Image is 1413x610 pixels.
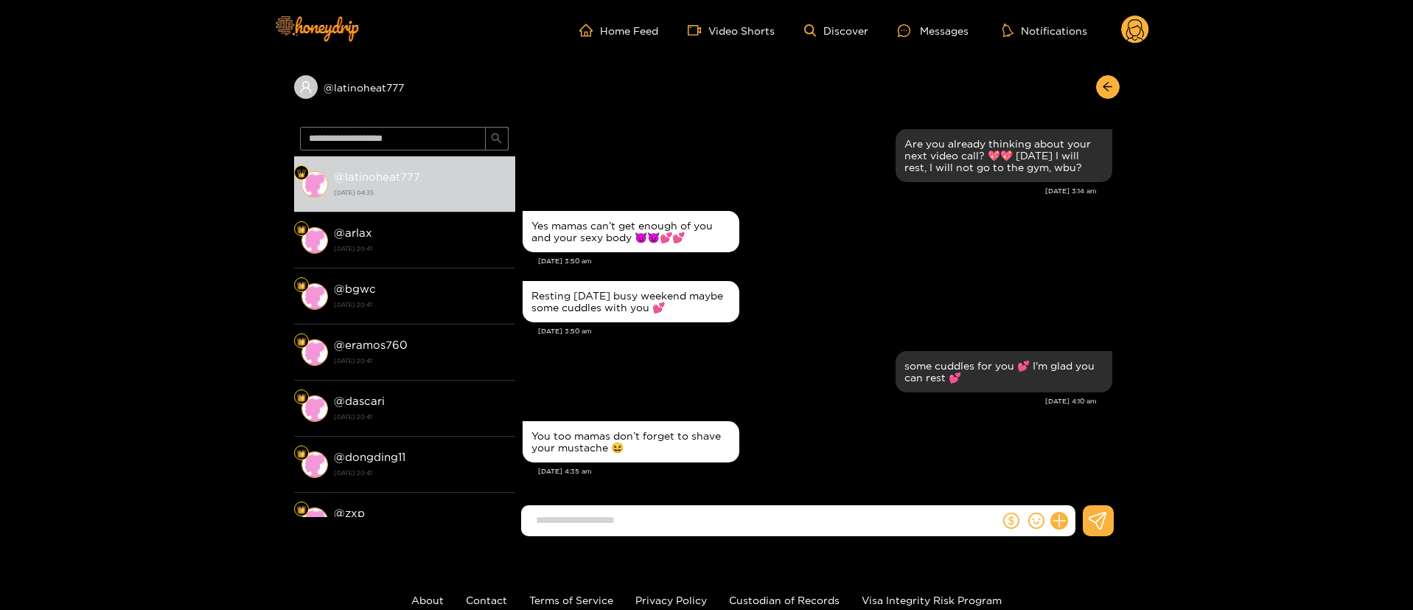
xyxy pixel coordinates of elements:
a: Discover [804,24,868,37]
img: Fan Level [297,281,306,290]
span: arrow-left [1102,81,1113,94]
a: Terms of Service [529,595,613,606]
div: Aug. 25, 4:35 am [523,421,739,462]
strong: @ latinoheat777 [334,170,420,183]
strong: [DATE] 20:41 [334,466,508,479]
strong: @ arlax [334,226,372,239]
div: @latinoheat777 [294,75,515,99]
div: some cuddles for you 💕 I'm glad you can rest 💕 [904,360,1103,384]
img: Fan Level [297,225,306,234]
span: user [299,80,313,94]
div: Aug. 25, 3:50 am [523,211,739,252]
img: Fan Level [297,393,306,402]
div: [DATE] 3:50 am [538,326,1112,336]
img: Fan Level [297,169,306,178]
button: arrow-left [1096,75,1120,99]
button: dollar [1000,510,1022,532]
button: search [485,127,509,150]
div: [DATE] 3:50 am [538,256,1112,266]
img: Fan Level [297,449,306,458]
img: conversation [301,283,328,310]
strong: @ dongding11 [334,451,405,463]
button: Notifications [998,23,1092,38]
span: search [491,133,502,145]
div: [DATE] 3:14 am [523,186,1097,196]
strong: [DATE] 20:41 [334,410,508,423]
div: Yes mamas can’t get enough of you and your sexy body 😈😈💕💕 [531,220,730,243]
strong: [DATE] 20:41 [334,242,508,255]
div: You too mamas don’t forget to shave your mustache 😆 [531,430,730,454]
a: Custodian of Records [729,595,840,606]
a: Video Shorts [688,24,775,37]
a: Home Feed [579,24,658,37]
img: Fan Level [297,337,306,346]
img: conversation [301,339,328,366]
span: dollar [1003,513,1019,529]
div: Aug. 25, 3:14 am [896,129,1112,182]
strong: @ bgwc [334,283,376,295]
strong: [DATE] 20:41 [334,354,508,367]
div: Aug. 25, 3:50 am [523,281,739,322]
div: Are you already thinking about your next video call? 💖💖 [DATE] I will rest, I will not go to the ... [904,138,1103,173]
span: smile [1028,513,1044,529]
div: Resting [DATE] busy weekend maybe some cuddles with you 💕 [531,290,730,313]
div: [DATE] 4:35 am [538,466,1112,476]
img: conversation [301,507,328,534]
a: Privacy Policy [635,595,707,606]
div: Aug. 25, 4:10 am [896,351,1112,392]
span: home [579,24,600,37]
strong: @ zxp [334,507,365,519]
div: [DATE] 4:10 am [523,396,1097,406]
a: Contact [466,595,507,606]
a: Visa Integrity Risk Program [862,595,1002,606]
img: Fan Level [297,505,306,514]
strong: @ eramos760 [334,339,408,351]
img: conversation [301,451,328,478]
strong: @ dascari [334,395,385,407]
span: video-camera [688,24,708,37]
strong: [DATE] 20:41 [334,298,508,311]
img: conversation [301,227,328,254]
strong: [DATE] 04:35 [334,186,508,199]
img: conversation [301,171,328,198]
a: About [411,595,444,606]
div: Messages [898,22,969,39]
img: conversation [301,395,328,422]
